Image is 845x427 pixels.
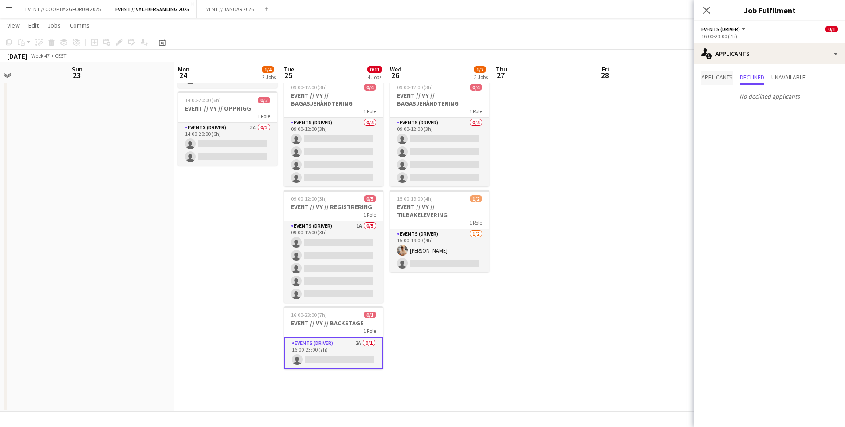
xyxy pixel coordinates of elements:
[469,108,482,115] span: 1 Role
[70,21,90,29] span: Comms
[496,65,507,73] span: Thu
[185,97,221,103] span: 14:00-20:00 (6h)
[390,203,489,219] h3: EVENT // VY // TILBAKELEVERING
[66,20,93,31] a: Comms
[397,84,433,91] span: 09:00-12:00 (3h)
[7,51,28,60] div: [DATE]
[178,123,277,166] app-card-role: Events (Driver)3A0/214:00-20:00 (6h)
[601,70,609,80] span: 28
[284,319,383,327] h3: EVENT // VY // BACKSTAGE
[694,4,845,16] h3: Job Fulfilment
[257,113,270,119] span: 1 Role
[390,229,489,272] app-card-role: Events (Driver)1/215:00-19:00 (4h)[PERSON_NAME]
[178,91,277,166] app-job-card: 14:00-20:00 (6h)0/2EVENT // VY // OPPRIGG1 RoleEvents (Driver)3A0/214:00-20:00 (6h)
[367,66,382,73] span: 0/11
[7,21,20,29] span: View
[262,66,274,73] span: 1/4
[284,203,383,211] h3: EVENT // VY // REGISTRERING
[284,221,383,303] app-card-role: Events (Driver)1A0/509:00-12:00 (3h)
[470,84,482,91] span: 0/4
[284,118,383,186] app-card-role: Events (Driver)0/409:00-12:00 (3h)
[72,65,83,73] span: Sun
[28,21,39,29] span: Edit
[470,195,482,202] span: 1/2
[694,89,845,104] p: No declined applicants
[825,26,838,32] span: 0/1
[71,70,83,80] span: 23
[390,118,489,186] app-card-role: Events (Driver)0/409:00-12:00 (3h)
[4,20,23,31] a: View
[18,0,108,18] button: EVENT // COOP BYGGFORUM 2025
[701,26,747,32] button: Events (Driver)
[390,79,489,186] app-job-card: 09:00-12:00 (3h)0/4EVENT // VY // BAGASJEHÅNDTERING1 RoleEvents (Driver)0/409:00-12:00 (3h)
[177,70,189,80] span: 24
[178,104,277,112] h3: EVENT // VY // OPPRIGG
[284,337,383,369] app-card-role: Events (Driver)2A0/116:00-23:00 (7h)
[291,195,327,202] span: 09:00-12:00 (3h)
[363,211,376,218] span: 1 Role
[283,70,294,80] span: 25
[740,74,764,80] span: Declined
[474,74,488,80] div: 3 Jobs
[197,0,261,18] button: EVENT // JANUAR 2026
[397,195,433,202] span: 15:00-19:00 (4h)
[291,84,327,91] span: 09:00-12:00 (3h)
[390,91,489,107] h3: EVENT // VY // BAGASJEHÅNDTERING
[363,328,376,334] span: 1 Role
[291,312,327,318] span: 16:00-23:00 (7h)
[602,65,609,73] span: Fri
[284,306,383,369] app-job-card: 16:00-23:00 (7h)0/1EVENT // VY // BACKSTAGE1 RoleEvents (Driver)2A0/116:00-23:00 (7h)
[47,21,61,29] span: Jobs
[262,74,276,80] div: 2 Jobs
[284,91,383,107] h3: EVENT // VY // BAGASJEHÅNDTERING
[363,108,376,115] span: 1 Role
[364,195,376,202] span: 0/5
[55,52,67,59] div: CEST
[25,20,42,31] a: Edit
[474,66,486,73] span: 1/7
[44,20,64,31] a: Jobs
[108,0,197,18] button: EVENT // VY LEDERSAMLING 2025
[389,70,401,80] span: 26
[178,65,189,73] span: Mon
[390,190,489,272] app-job-card: 15:00-19:00 (4h)1/2EVENT // VY // TILBAKELEVERING1 RoleEvents (Driver)1/215:00-19:00 (4h)[PERSON_...
[368,74,382,80] div: 4 Jobs
[284,79,383,186] app-job-card: 09:00-12:00 (3h)0/4EVENT // VY // BAGASJEHÅNDTERING1 RoleEvents (Driver)0/409:00-12:00 (3h)
[701,26,740,32] span: Events (Driver)
[258,97,270,103] span: 0/2
[694,43,845,64] div: Applicants
[701,33,838,40] div: 16:00-23:00 (7h)
[701,74,733,80] span: Applicants
[364,84,376,91] span: 0/4
[495,70,507,80] span: 27
[364,312,376,318] span: 0/1
[771,74,806,80] span: Unavailable
[29,52,51,59] span: Week 47
[390,65,401,73] span: Wed
[284,190,383,303] app-job-card: 09:00-12:00 (3h)0/5EVENT // VY // REGISTRERING1 RoleEvents (Driver)1A0/509:00-12:00 (3h)
[284,65,294,73] span: Tue
[469,219,482,226] span: 1 Role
